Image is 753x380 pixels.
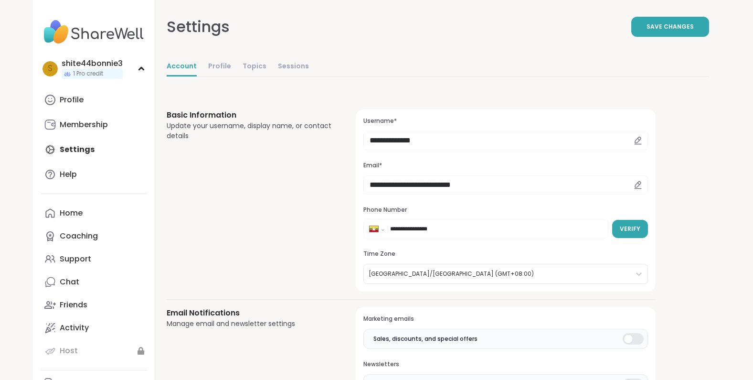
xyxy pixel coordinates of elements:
[60,323,89,333] div: Activity
[60,231,98,241] div: Coaching
[363,360,647,369] h3: Newsletters
[41,248,147,271] a: Support
[167,319,333,329] div: Manage email and newsletter settings
[647,22,694,31] span: Save Changes
[41,15,147,49] img: ShareWell Nav Logo
[363,250,647,258] h3: Time Zone
[167,307,333,319] h3: Email Notifications
[363,206,647,214] h3: Phone Number
[73,70,103,78] span: 1 Pro credit
[41,88,147,111] a: Profile
[60,208,83,218] div: Home
[60,300,87,310] div: Friends
[41,113,147,136] a: Membership
[62,58,123,69] div: shite44bonnie3
[60,95,84,105] div: Profile
[41,271,147,293] a: Chat
[208,57,231,76] a: Profile
[167,57,197,76] a: Account
[60,169,77,180] div: Help
[60,254,91,264] div: Support
[41,202,147,225] a: Home
[60,119,108,130] div: Membership
[363,315,647,323] h3: Marketing emails
[41,225,147,248] a: Coaching
[167,109,333,121] h3: Basic Information
[243,57,266,76] a: Topics
[48,63,53,75] span: s
[167,121,333,141] div: Update your username, display name, or contact details
[612,220,648,238] button: Verify
[373,335,477,343] span: Sales, discounts, and special offers
[60,277,79,287] div: Chat
[631,17,709,37] button: Save Changes
[167,15,230,38] div: Settings
[363,117,647,125] h3: Username*
[41,316,147,339] a: Activity
[60,346,78,356] div: Host
[41,163,147,186] a: Help
[363,162,647,170] h3: Email*
[278,57,309,76] a: Sessions
[620,225,640,233] span: Verify
[41,339,147,362] a: Host
[41,293,147,316] a: Friends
